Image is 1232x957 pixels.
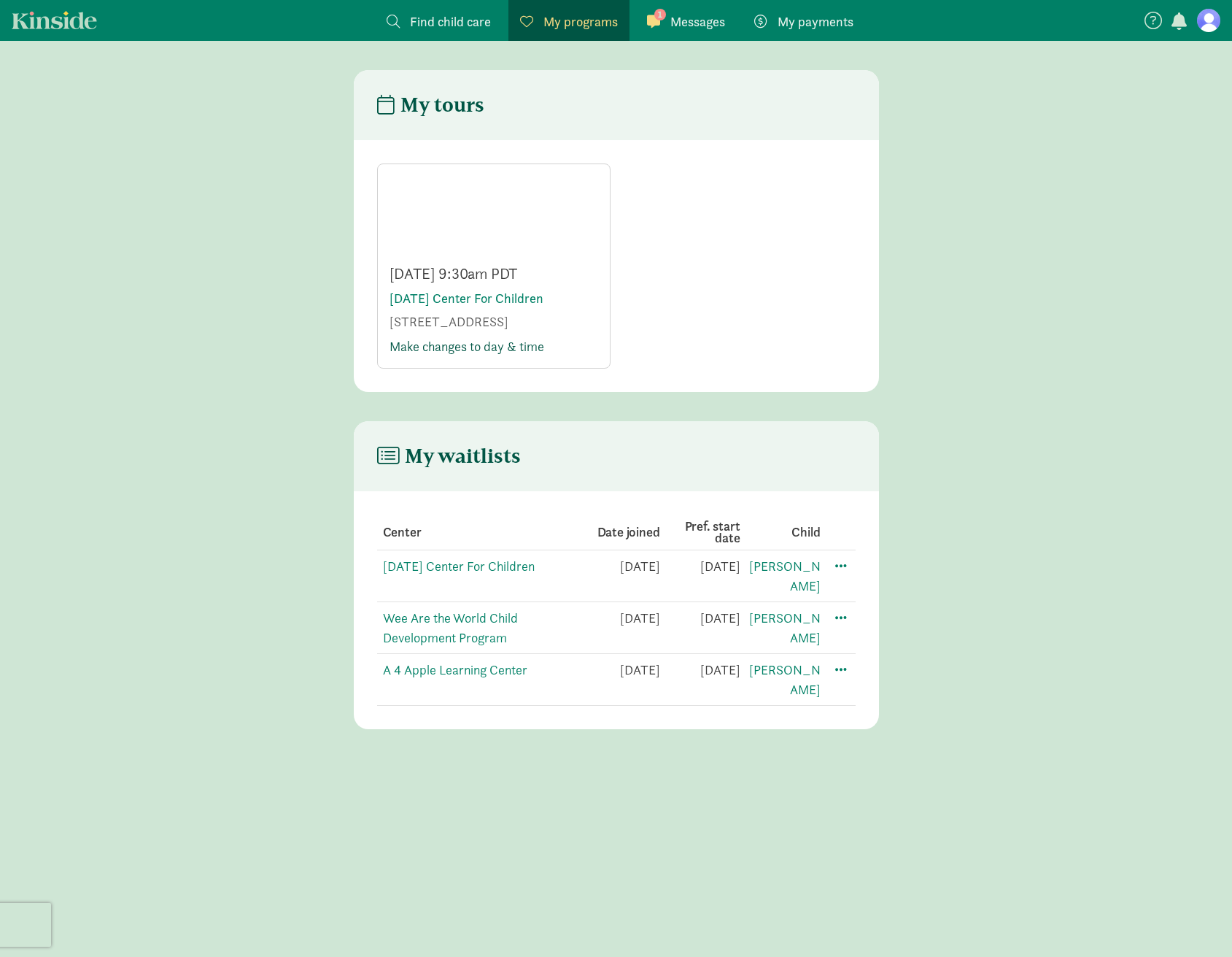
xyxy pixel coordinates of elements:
a: [PERSON_NAME] [749,661,821,698]
p: [DATE] 9:30am PDT [390,264,598,284]
span: Messages [670,12,725,31]
p: [STREET_ADDRESS] [390,313,598,331]
td: [DATE] [580,550,660,602]
h4: My waitlists [377,445,521,468]
a: Kinside [12,11,97,29]
a: [DATE] Center For Children [390,290,543,307]
a: Wee Are the World Child Development Program [383,610,518,646]
th: Child [740,515,821,550]
th: Pref. start date [660,515,740,550]
a: Make changes to day & time [390,338,544,355]
span: My programs [543,12,618,31]
a: [PERSON_NAME] [749,558,821,594]
td: [DATE] [660,654,740,706]
th: Center [377,515,580,550]
td: [DATE] [660,550,740,602]
h4: My tours [377,93,484,117]
span: Find child care [410,12,491,31]
span: My payments [778,12,853,31]
span: 1 [654,9,666,20]
a: [PERSON_NAME] [749,610,821,646]
th: Date joined [580,515,660,550]
td: [DATE] [660,602,740,654]
a: A 4 Apple Learning Center [383,661,527,678]
a: [DATE] Center For Children [383,558,535,574]
td: [DATE] [580,602,660,654]
td: [DATE] [580,654,660,706]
